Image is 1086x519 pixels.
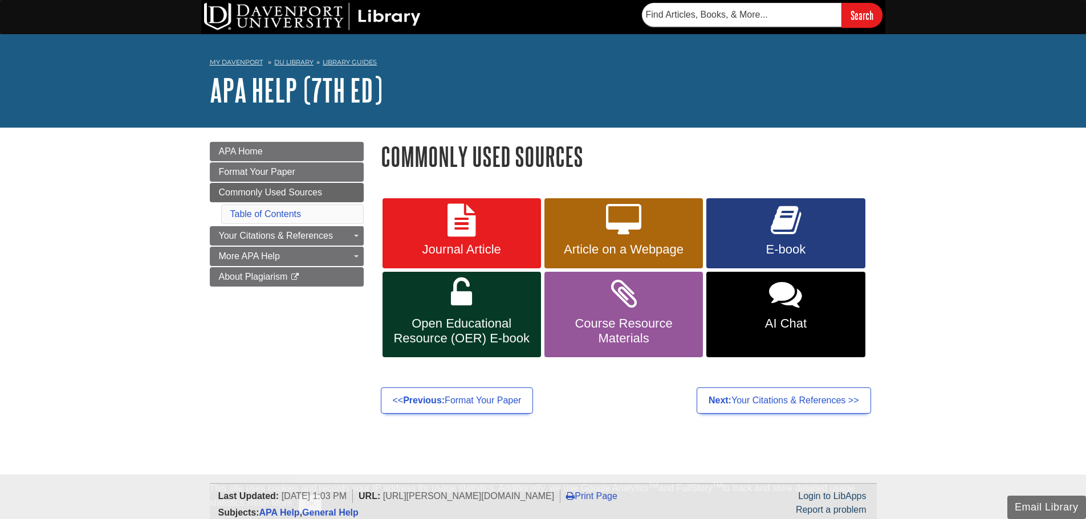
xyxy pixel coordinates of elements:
nav: breadcrumb [210,55,877,73]
a: APA Home [210,142,364,161]
a: E-book [706,198,865,269]
i: This link opens in a new window [290,273,300,281]
a: Next:Your Citations & References >> [697,387,871,414]
span: About Plagiarism [219,272,288,281]
span: APA Home [219,146,263,156]
span: Article on a Webpage [553,242,694,257]
button: Close [299,495,321,512]
a: My Davenport [210,58,263,67]
a: APA Help (7th Ed) [210,72,383,108]
a: AI Chat [706,272,865,357]
span: Course Resource Materials [553,316,694,346]
span: Journal Article [391,242,532,257]
sup: TM [713,481,722,489]
img: DU Library [204,3,421,30]
a: Format Your Paper [210,162,364,182]
a: Commonly Used Sources [210,183,364,202]
input: Find Articles, Books, & More... [642,3,841,27]
span: AI Chat [715,316,856,331]
a: More APA Help [210,247,364,266]
span: Open Educational Resource (OER) E-book [391,316,532,346]
div: Guide Page Menu [210,142,364,287]
a: Library Guides [323,58,377,66]
span: Commonly Used Sources [219,187,322,197]
a: Open Educational Resource (OER) E-book [383,272,541,357]
span: More APA Help [219,251,280,261]
form: Searches DU Library's articles, books, and more [642,3,882,27]
a: Journal Article [383,198,541,269]
sup: TM [649,481,658,489]
h1: Commonly Used Sources [381,142,877,171]
span: Format Your Paper [219,167,295,177]
a: <<Previous:Format Your Paper [381,387,534,414]
strong: Previous: [403,395,445,405]
a: DU Library [274,58,314,66]
button: Email Library [1007,496,1086,519]
a: Table of Contents [230,209,302,219]
div: This site uses cookies and records your IP address for usage statistics. Additionally, we use Goo... [210,481,877,512]
input: Search [841,3,882,27]
strong: Next: [709,395,731,405]
a: Course Resource Materials [544,272,703,357]
a: Read More [247,498,292,508]
span: E-book [715,242,856,257]
a: About Plagiarism [210,267,364,287]
a: Your Citations & References [210,226,364,246]
span: Your Citations & References [219,231,333,240]
a: Article on a Webpage [544,198,703,269]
